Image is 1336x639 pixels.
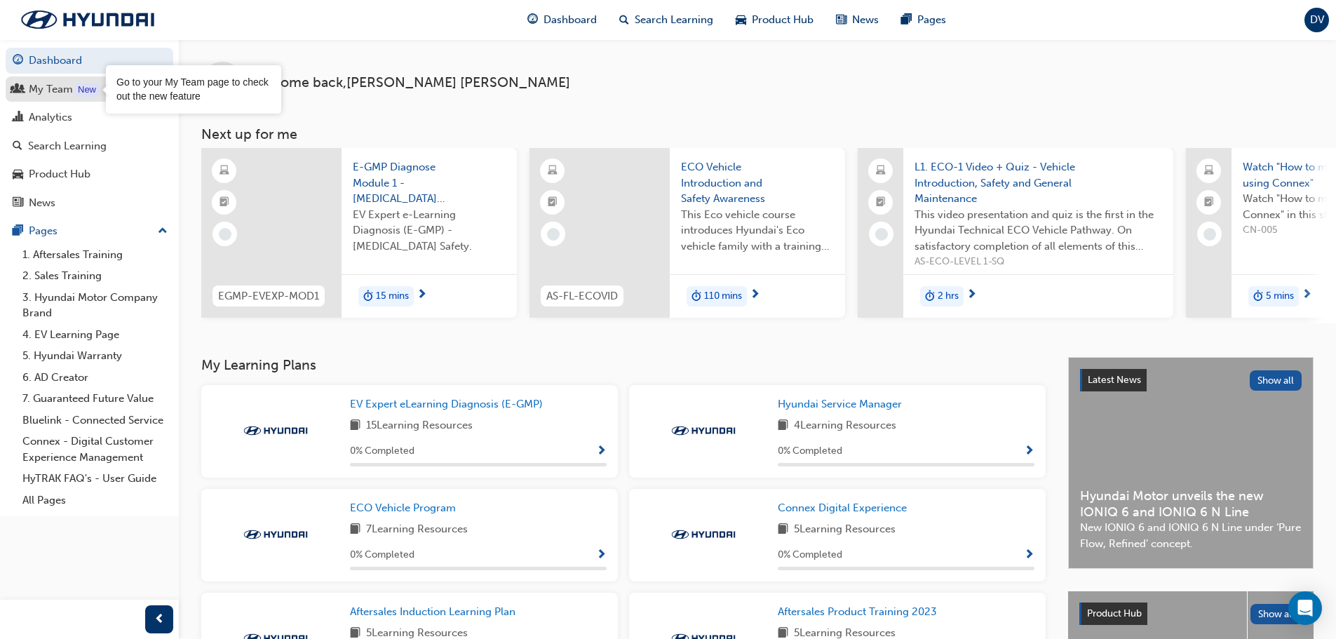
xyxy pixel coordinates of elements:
span: pages-icon [901,11,912,29]
div: Analytics [29,109,72,126]
span: EGMP-EVEXP-MOD1 [218,288,319,304]
a: search-iconSearch Learning [608,6,724,34]
a: 4. EV Learning Page [17,324,173,346]
button: Pages [6,218,173,244]
a: Analytics [6,105,173,130]
span: 0 % Completed [778,443,842,459]
span: 0 % Completed [350,443,414,459]
span: EV Expert eLearning Diagnosis (E-GMP) [350,398,543,410]
span: Show Progress [596,445,607,458]
span: next-icon [966,289,977,302]
img: Trak [665,424,742,438]
span: 5 mins [1266,288,1294,304]
div: My Team [29,81,73,97]
span: Show Progress [596,549,607,562]
a: Connex - Digital Customer Experience Management [17,431,173,468]
span: learningRecordVerb_NONE-icon [1203,228,1216,241]
span: 2 hrs [938,288,959,304]
span: 4 Learning Resources [794,417,896,435]
div: Open Intercom Messenger [1288,591,1322,625]
img: Trak [7,5,168,34]
span: E-GMP Diagnose Module 1 - [MEDICAL_DATA] Safety [353,159,506,207]
div: Go to your My Team page to check out the new feature [116,76,271,103]
span: New IONIQ 6 and IONIQ 6 N Line under ‘Pure Flow, Refined’ concept. [1080,520,1302,551]
span: guage-icon [13,55,23,67]
span: people-icon [13,83,23,96]
span: duration-icon [363,288,373,306]
a: My Team [6,76,173,102]
a: ECO Vehicle Program [350,500,461,516]
span: Pages [917,12,946,28]
h3: My Learning Plans [201,357,1046,373]
span: Hyundai Service Manager [778,398,902,410]
span: Dashboard [544,12,597,28]
span: news-icon [836,11,846,29]
span: laptop-icon [876,162,886,180]
a: 7. Guaranteed Future Value [17,388,173,410]
button: Show Progress [596,546,607,564]
span: laptop-icon [1204,162,1214,180]
a: Bluelink - Connected Service [17,410,173,431]
span: booktick-icon [1204,194,1214,212]
span: 110 mins [704,288,742,304]
div: Product Hub [29,166,90,182]
a: All Pages [17,490,173,511]
a: EGMP-EVEXP-MOD1E-GMP Diagnose Module 1 - [MEDICAL_DATA] SafetyEV Expert e-Learning Diagnosis (E-G... [201,148,517,318]
button: DV [1304,8,1329,32]
span: learningResourceType_ELEARNING-icon [548,162,558,180]
span: chart-icon [13,112,23,124]
span: up-icon [158,222,168,241]
span: search-icon [13,140,22,153]
span: Product Hub [1087,607,1142,619]
a: Product Hub [6,161,173,187]
span: book-icon [778,521,788,539]
span: EV Expert e-Learning Diagnosis (E-GMP) - [MEDICAL_DATA] Safety. [353,207,506,255]
span: learningRecordVerb_NONE-icon [547,228,560,241]
button: Show Progress [1024,546,1034,564]
a: News [6,190,173,216]
a: Product HubShow all [1079,603,1302,625]
span: duration-icon [1253,288,1263,306]
span: Welcome back , [PERSON_NAME] [PERSON_NAME] [249,75,570,91]
span: pages-icon [13,225,23,238]
span: DV [1310,12,1324,28]
span: duration-icon [925,288,935,306]
a: car-iconProduct Hub [724,6,825,34]
span: 0 % Completed [350,547,414,563]
span: Show Progress [1024,549,1034,562]
span: Show Progress [1024,445,1034,458]
a: 1. Aftersales Training [17,244,173,266]
a: guage-iconDashboard [516,6,608,34]
a: Hyundai Service Manager [778,396,907,412]
div: Pages [29,223,58,239]
a: Aftersales Induction Learning Plan [350,604,521,620]
span: search-icon [619,11,629,29]
button: Show Progress [596,443,607,460]
a: Search Learning [6,133,173,159]
span: next-icon [417,289,427,302]
span: booktick-icon [220,194,229,212]
div: News [29,195,55,211]
span: prev-icon [154,611,165,628]
span: ECO Vehicle Program [350,502,456,514]
img: Trak [665,527,742,542]
a: 3. Hyundai Motor Company Brand [17,287,173,324]
span: book-icon [350,417,360,435]
div: Search Learning [28,138,107,154]
span: Aftersales Induction Learning Plan [350,605,515,618]
span: news-icon [13,197,23,210]
button: Show Progress [1024,443,1034,460]
span: L1. ECO-1 Video + Quiz - Vehicle Introduction, Safety and General Maintenance [915,159,1162,207]
span: next-icon [750,289,760,302]
span: 15 mins [376,288,409,304]
span: learningRecordVerb_NONE-icon [219,228,231,241]
a: Aftersales Product Training 2023 [778,604,943,620]
a: 6. AD Creator [17,367,173,389]
span: booktick-icon [548,194,558,212]
a: pages-iconPages [890,6,957,34]
span: car-icon [736,11,746,29]
a: news-iconNews [825,6,890,34]
span: ECO Vehicle Introduction and Safety Awareness [681,159,834,207]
